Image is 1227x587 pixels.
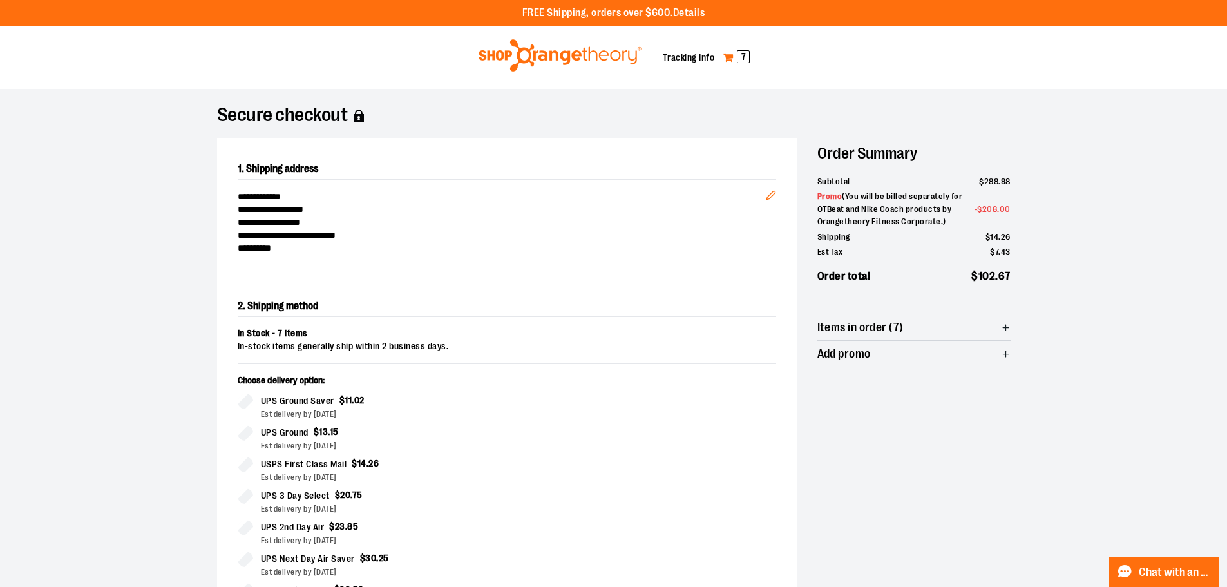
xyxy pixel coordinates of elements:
span: 00 [1000,204,1011,214]
span: - [975,203,1011,216]
button: Add promo [817,341,1011,367]
div: In Stock - 7 items [238,327,776,340]
img: Shop Orangetheory [477,39,643,72]
span: UPS 3 Day Select [261,488,330,503]
span: Order total [817,268,871,285]
input: UPS Ground$13.15Est delivery by [DATE] [238,425,253,441]
span: 15 [330,427,339,437]
span: 25 [379,553,389,563]
span: $ [335,490,341,500]
span: 7 [995,247,999,256]
span: 02 [354,395,365,405]
input: UPS Ground Saver$11.02Est delivery by [DATE] [238,394,253,409]
span: 67 [998,270,1011,282]
div: Est delivery by [DATE] [261,503,497,515]
span: . [366,458,369,468]
input: USPS First Class Mail$14.26Est delivery by [DATE] [238,457,253,472]
span: $ [979,177,984,186]
div: Est delivery by [DATE] [261,409,497,420]
span: . [376,553,379,563]
span: 26 [1001,232,1011,242]
h2: Order Summary [817,138,1011,169]
span: 288 [984,177,999,186]
div: Est delivery by [DATE] [261,566,497,578]
input: UPS Next Day Air Saver$30.25Est delivery by [DATE] [238,552,253,567]
span: 23 [335,521,345,532]
a: Tracking Info [663,52,715,63]
span: . [352,395,354,405]
span: . [997,204,1000,214]
span: 11 [345,395,352,405]
span: 208 [982,204,998,214]
span: . [998,247,1001,256]
span: Shipping [817,231,850,244]
p: FREE Shipping, orders over $600. [522,6,705,21]
span: $ [339,395,345,405]
span: $ [985,232,991,242]
span: 14 [990,232,998,242]
span: $ [971,270,978,282]
span: 85 [347,521,358,532]
h2: 1. Shipping address [238,159,776,180]
span: $ [314,427,319,437]
div: Est delivery by [DATE] [261,472,497,483]
span: 102 [978,270,996,282]
p: Choose delivery option: [238,374,497,394]
span: Subtotal [817,175,850,188]
span: UPS Ground Saver [261,394,334,409]
input: UPS 2nd Day Air$23.85Est delivery by [DATE] [238,520,253,535]
span: . [998,177,1001,186]
span: . [328,427,330,437]
a: Details [673,7,705,19]
span: USPS First Class Mail [261,457,347,472]
span: UPS Next Day Air Saver [261,552,355,566]
span: UPS 2nd Day Air [261,520,325,535]
span: Promo [817,191,842,201]
span: 43 [1001,247,1011,256]
span: . [995,270,998,282]
span: UPS Ground [261,425,309,440]
span: 13 [319,427,328,437]
button: Items in order (7) [817,314,1011,340]
div: Est delivery by [DATE] [261,440,497,452]
span: 26 [368,458,379,468]
span: Add promo [817,348,871,360]
span: $ [329,521,335,532]
span: . [998,232,1001,242]
div: In-stock items generally ship within 2 business days. [238,340,776,353]
span: 75 [352,490,363,500]
span: 14 [357,458,366,468]
span: . [345,521,348,532]
input: UPS 3 Day Select$20.75Est delivery by [DATE] [238,488,253,504]
h2: 2. Shipping method [238,296,776,317]
div: Est delivery by [DATE] [261,535,497,546]
button: Chat with an Expert [1109,557,1220,587]
span: $ [977,204,982,214]
span: 20 [340,490,350,500]
span: 30 [365,553,376,563]
span: ( You will be billed separately for OTBeat and Nike Coach products by Orangetheory Fitness Corpor... [817,191,963,226]
span: . [350,490,352,500]
span: 98 [1001,177,1011,186]
span: 7 [737,50,750,63]
button: Edit [756,169,786,215]
span: $ [352,458,357,468]
span: Items in order (7) [817,322,904,334]
span: Est Tax [817,245,843,258]
span: $ [990,247,995,256]
span: $ [360,553,366,563]
span: Chat with an Expert [1139,566,1212,579]
h1: Secure checkout [217,110,1011,122]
